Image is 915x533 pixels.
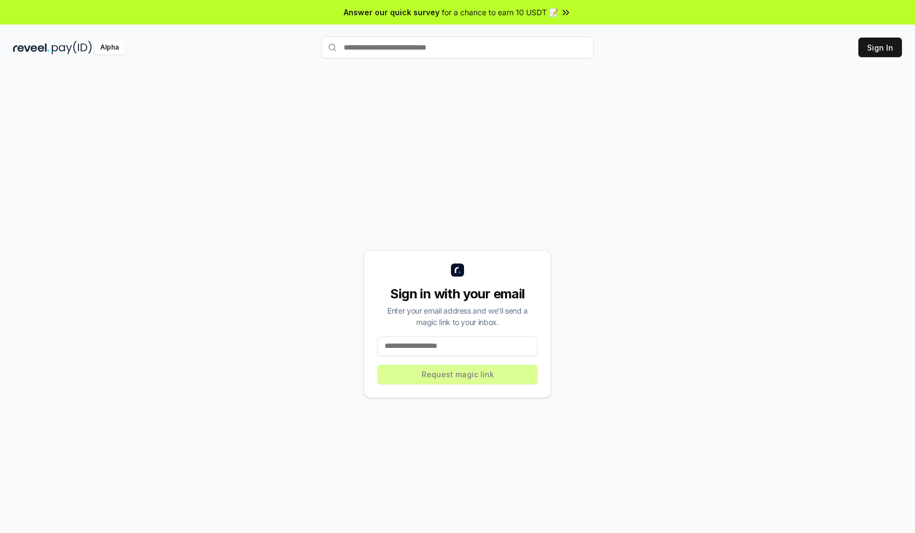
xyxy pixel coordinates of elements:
[377,285,538,303] div: Sign in with your email
[377,305,538,328] div: Enter your email address and we’ll send a magic link to your inbox.
[344,7,440,18] span: Answer our quick survey
[451,264,464,277] img: logo_small
[94,41,125,54] div: Alpha
[52,41,92,54] img: pay_id
[13,41,50,54] img: reveel_dark
[858,38,902,57] button: Sign In
[442,7,558,18] span: for a chance to earn 10 USDT 📝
